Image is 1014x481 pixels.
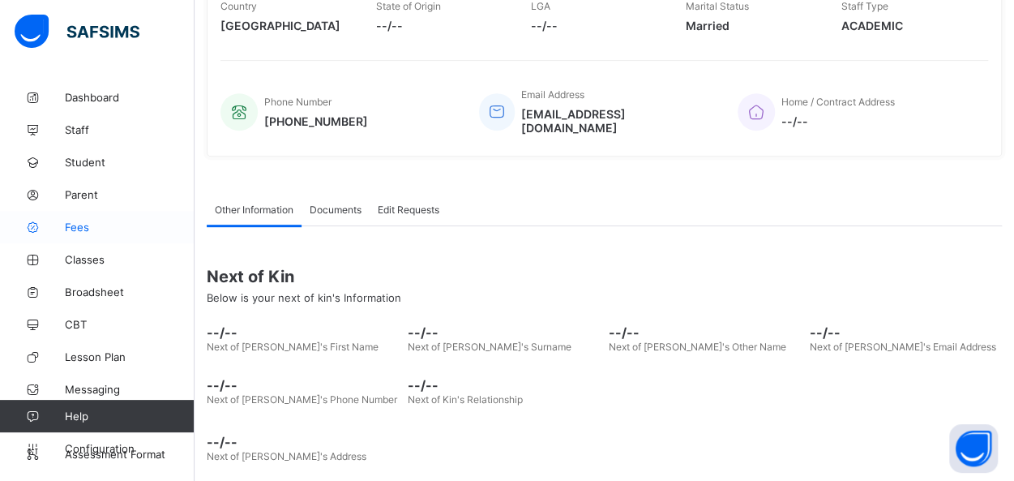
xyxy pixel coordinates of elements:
[408,393,523,406] span: Next of Kin's Relationship
[65,442,194,455] span: Configuration
[809,341,995,353] span: Next of [PERSON_NAME]'s Email Address
[207,450,366,462] span: Next of [PERSON_NAME]'s Address
[65,318,195,331] span: CBT
[65,156,195,169] span: Student
[310,204,362,216] span: Documents
[378,204,439,216] span: Edit Requests
[65,350,195,363] span: Lesson Plan
[65,221,195,234] span: Fees
[207,377,400,393] span: --/--
[408,341,571,353] span: Next of [PERSON_NAME]'s Surname
[781,114,895,128] span: --/--
[15,15,139,49] img: safsims
[686,19,816,32] span: Married
[207,324,400,341] span: --/--
[65,123,195,136] span: Staff
[264,96,332,108] span: Phone Number
[207,393,397,406] span: Next of [PERSON_NAME]'s Phone Number
[609,341,786,353] span: Next of [PERSON_NAME]'s Other Name
[375,19,506,32] span: --/--
[65,188,195,201] span: Parent
[264,114,368,128] span: [PHONE_NUMBER]
[215,204,293,216] span: Other Information
[65,383,195,396] span: Messaging
[65,91,195,104] span: Dashboard
[220,19,351,32] span: [GEOGRAPHIC_DATA]
[949,424,998,473] button: Open asap
[531,19,661,32] span: --/--
[408,324,601,341] span: --/--
[207,291,401,304] span: Below is your next of kin's Information
[207,341,379,353] span: Next of [PERSON_NAME]'s First Name
[521,107,713,135] span: [EMAIL_ADDRESS][DOMAIN_NAME]
[521,88,584,101] span: Email Address
[65,410,194,423] span: Help
[65,253,195,266] span: Classes
[65,286,195,298] span: Broadsheet
[809,324,1002,341] span: --/--
[207,434,1002,450] span: --/--
[841,19,972,32] span: ACADEMIC
[408,377,601,393] span: --/--
[609,324,802,341] span: --/--
[207,267,1002,286] span: Next of Kin
[781,96,895,108] span: Home / Contract Address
